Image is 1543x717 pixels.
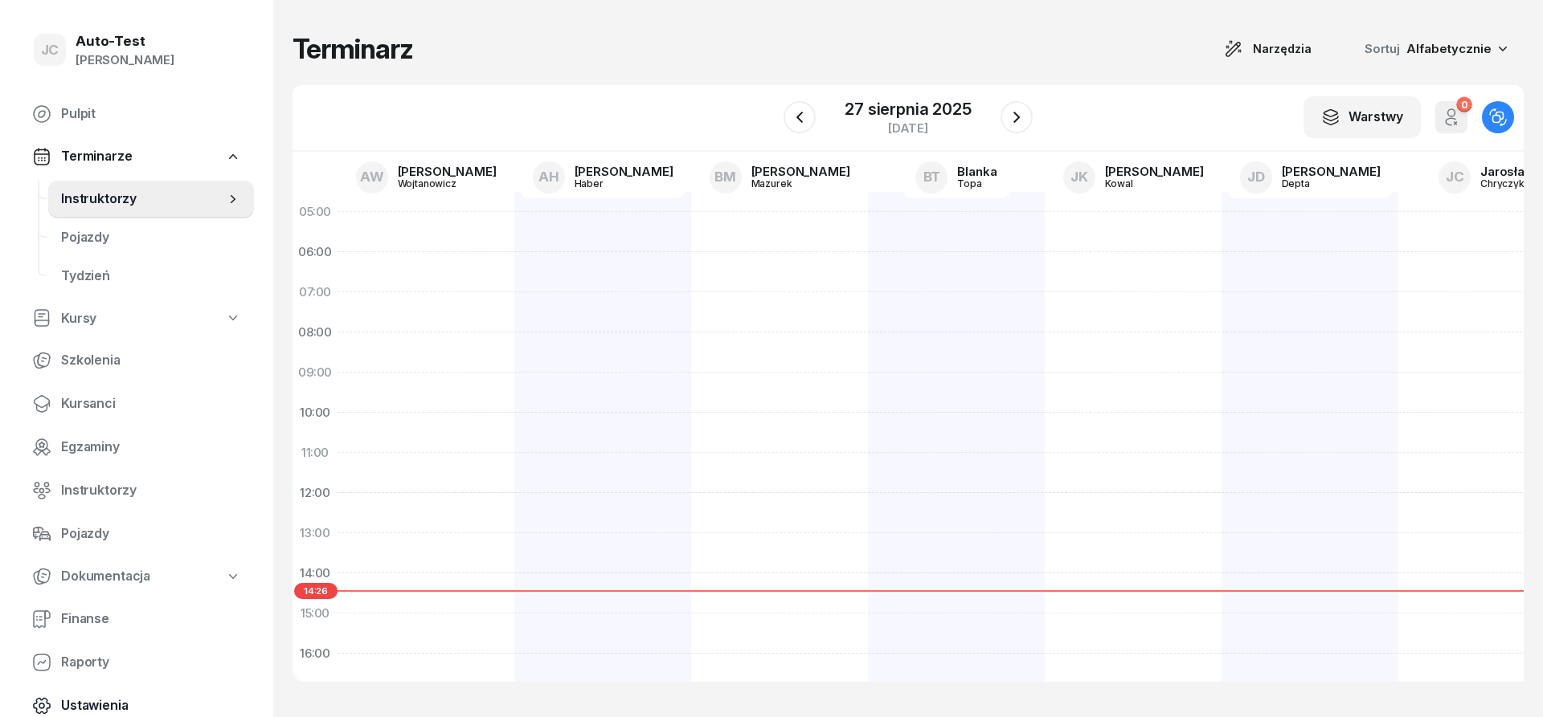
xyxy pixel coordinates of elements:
span: Finanse [61,609,241,629]
div: [PERSON_NAME] [575,165,673,177]
div: [PERSON_NAME] [1105,165,1204,177]
a: Dokumentacja [19,558,254,595]
a: Raporty [19,643,254,682]
a: BTBlankaTopa [902,157,1009,198]
div: Blanka [957,165,997,177]
a: Finanse [19,600,254,638]
span: Alfabetycznie [1406,41,1492,56]
div: 05:00 [293,192,338,232]
div: Haber [575,178,652,189]
div: Jarosław [1480,165,1535,177]
h1: Terminarz [293,35,413,63]
span: Kursanci [61,393,241,414]
div: 14:00 [293,553,338,593]
span: Instruktorzy [61,480,241,501]
span: Szkolenia [61,350,241,371]
span: Dokumentacja [61,566,150,587]
span: BM [714,170,736,184]
a: JK[PERSON_NAME]Kowal [1050,157,1217,198]
span: Instruktorzy [61,189,225,210]
a: JD[PERSON_NAME]Depta [1227,157,1394,198]
span: Egzaminy [61,437,241,458]
div: 12:00 [293,473,338,513]
a: Tydzień [48,257,254,295]
div: 27 sierpnia 2025 [845,101,971,117]
span: Kursy [61,308,96,329]
span: AW [360,170,384,184]
span: AH [538,170,559,184]
span: Pojazdy [61,227,241,248]
a: Instruktorzy [48,180,254,218]
div: 17:00 [293,674,338,714]
div: 0 [1456,97,1471,112]
div: 15:00 [293,593,338,633]
span: JC [41,43,59,57]
a: Instruktorzy [19,471,254,510]
a: AW[PERSON_NAME]Wojtanowicz [343,157,510,198]
span: 14:26 [294,583,338,599]
a: Kursanci [19,385,254,423]
div: Kowal [1105,178,1182,189]
span: Pojazdy [61,523,241,544]
div: Depta [1282,178,1359,189]
div: Warstwy [1321,107,1403,128]
div: [PERSON_NAME] [398,165,497,177]
button: Warstwy [1304,96,1421,138]
div: Mazurek [751,178,829,189]
div: [DATE] [845,122,971,134]
div: 10:00 [293,393,338,433]
div: [PERSON_NAME] [1282,165,1381,177]
div: [PERSON_NAME] [751,165,850,177]
a: Egzaminy [19,428,254,466]
div: 08:00 [293,312,338,352]
span: Pulpit [61,104,241,124]
div: 06:00 [293,232,338,272]
div: Chryczyk [1480,178,1535,189]
span: JC [1446,170,1464,184]
a: Pojazdy [48,218,254,257]
div: 07:00 [293,272,338,312]
div: 16:00 [293,633,338,674]
button: 0 [1435,101,1467,133]
div: 13:00 [293,513,338,553]
div: Wojtanowicz [398,178,475,189]
span: BT [923,170,941,184]
div: 11:00 [293,433,338,473]
a: BM[PERSON_NAME]Mazurek [697,157,863,198]
a: Terminarze [19,138,254,175]
span: Ustawienia [61,695,241,716]
span: Terminarze [61,146,132,167]
button: Narzędzia [1209,33,1326,65]
div: Topa [957,178,997,189]
span: JK [1070,170,1088,184]
span: Raporty [61,652,241,673]
a: Szkolenia [19,341,254,380]
div: Auto-Test [76,35,174,48]
div: [PERSON_NAME] [76,50,174,71]
span: JD [1247,170,1265,184]
a: Pojazdy [19,515,254,553]
a: Pulpit [19,95,254,133]
a: Kursy [19,300,254,337]
button: Sortuj Alfabetycznie [1345,32,1524,66]
span: Narzędzia [1253,39,1312,59]
span: Sortuj [1365,39,1403,59]
span: Tydzień [61,266,241,287]
a: AH[PERSON_NAME]Haber [520,157,686,198]
div: 09:00 [293,352,338,393]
